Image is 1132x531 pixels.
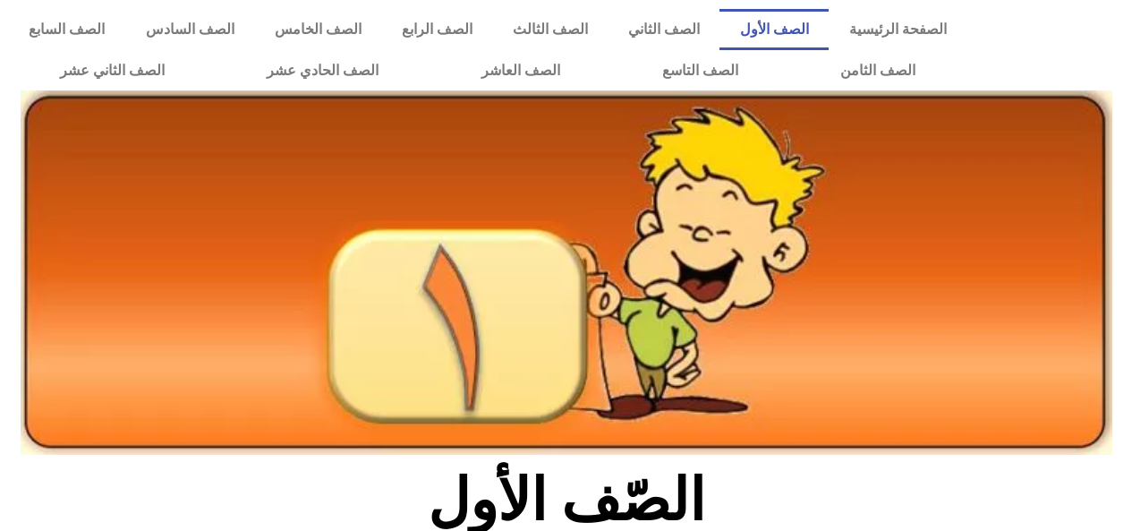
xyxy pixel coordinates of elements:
[492,9,608,50] a: الصف الثالث
[9,9,125,50] a: الصف السابع
[216,50,430,91] a: الصف الحادي عشر
[608,9,719,50] a: الصف الثاني
[719,9,829,50] a: الصف الأول
[611,50,789,91] a: الصف التاسع
[381,9,492,50] a: الصف الرابع
[789,50,966,91] a: الصف الثامن
[829,9,966,50] a: الصفحة الرئيسية
[9,50,216,91] a: الصف الثاني عشر
[430,50,611,91] a: الصف العاشر
[125,9,254,50] a: الصف السادس
[254,9,381,50] a: الصف الخامس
